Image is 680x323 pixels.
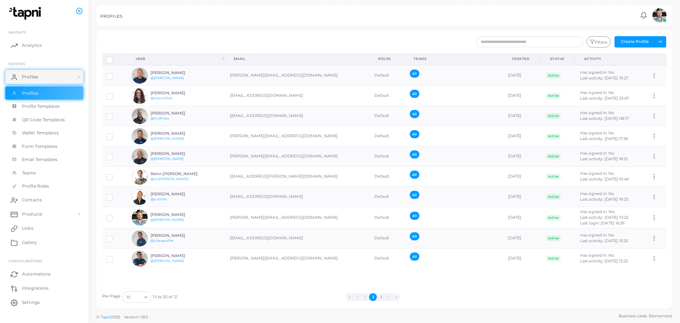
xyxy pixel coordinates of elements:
a: avatar [650,8,668,22]
button: Go to next page [385,293,392,301]
a: Automations [5,267,83,281]
span: Active [546,113,561,119]
span: Profile Templates [22,103,59,110]
span: Last activity: [DATE] 15:35 [580,238,628,243]
td: Default [370,146,406,167]
span: Active [546,154,561,159]
span: All [410,191,419,199]
h6: [PERSON_NAME] [151,131,203,136]
h6: [PERSON_NAME] [151,151,203,156]
a: Form Templates [5,140,83,153]
span: Active [546,133,561,139]
span: Last login: [DATE] 16:26 [580,221,625,225]
img: avatar [132,230,148,246]
span: Wallet Templates [22,130,59,136]
span: Last activity: [DATE] 23:47 [580,96,629,101]
button: Go to page 3 [377,293,385,301]
a: @s.corbic [151,197,167,201]
span: Integrations [22,285,49,291]
span: Has signed in: Yes [580,209,615,214]
div: activity [584,56,639,61]
img: avatar [132,251,148,267]
td: [EMAIL_ADDRESS][DOMAIN_NAME] [226,86,371,106]
span: Automations [22,271,51,277]
span: All [410,130,419,138]
a: @[PERSON_NAME] [151,137,184,140]
a: @[PERSON_NAME] [151,218,184,222]
label: Per Page [102,294,121,299]
td: [DATE] [504,187,542,207]
span: Has signed in: No [580,110,614,115]
td: [PERSON_NAME][EMAIL_ADDRESS][DOMAIN_NAME] [226,249,371,269]
button: Go to page 1 [361,293,369,301]
span: Last activity: [DATE] 10:46 [580,177,629,182]
span: Configurations [8,259,42,263]
td: [PERSON_NAME][EMAIL_ADDRESS][DOMAIN_NAME] [226,207,371,228]
img: avatar [132,210,148,225]
span: All [410,69,419,78]
span: Last activity: [DATE] 12:22 [580,258,628,263]
h5: PROFILES [100,14,122,19]
span: Links [22,225,33,232]
td: [DATE] [504,146,542,167]
a: @t.freseuilhe [151,239,174,243]
span: Profiles [22,90,38,96]
td: [EMAIL_ADDRESS][DOMAIN_NAME] [226,228,371,249]
td: [DATE] [504,228,542,249]
button: Filters [586,36,611,48]
span: Active [546,93,561,99]
a: @[PERSON_NAME] [151,76,184,80]
img: avatar [132,189,148,205]
td: Default [370,126,406,146]
a: Tapni [101,314,111,319]
img: avatar [132,128,148,144]
th: Row-selection [102,54,128,65]
img: avatar [132,88,148,104]
div: Email [234,56,363,61]
span: Last activity: [DATE] 19:27 [580,76,628,80]
span: Has signed in: No [580,253,614,258]
td: [DATE] [504,126,542,146]
td: [EMAIL_ADDRESS][PERSON_NAME][DOMAIN_NAME] [226,167,371,187]
td: [PERSON_NAME][EMAIL_ADDRESS][DOMAIN_NAME] [226,126,371,146]
span: ENTITIES [8,62,25,66]
span: 2025 [111,314,120,320]
span: Version: 1.8.0 [124,314,148,319]
span: Business cards. Reinvented. [619,313,672,319]
td: Default [370,228,406,249]
div: User [136,56,221,61]
span: Has signed in: No [580,130,614,135]
a: Gallery [5,235,83,250]
td: Default [370,207,406,228]
td: [DATE] [504,249,542,269]
span: All [410,171,419,179]
a: @m.dillies [151,116,169,120]
span: Has signed in: No [580,171,614,176]
span: Gallery [22,239,37,246]
h6: [PERSON_NAME] [151,233,203,238]
span: Last activity: [DATE] 10:22 [580,215,628,220]
td: [DATE] [504,106,542,126]
button: Go to page 2 [369,293,377,301]
img: avatar [132,169,148,185]
span: © [96,314,148,320]
td: [PERSON_NAME][EMAIL_ADDRESS][DOMAIN_NAME] [226,65,371,86]
span: Active [546,194,561,200]
a: Links [5,221,83,235]
ul: Pagination [177,293,568,301]
h6: [PERSON_NAME] [151,254,203,258]
span: Email Templates [22,156,58,163]
td: [PERSON_NAME][EMAIL_ADDRESS][DOMAIN_NAME] [226,146,371,167]
button: Go to first page [346,293,353,301]
div: Roles [378,56,398,61]
span: Last activity: [DATE] 19:33 [580,197,628,202]
span: Has signed in: No [580,90,614,95]
td: [DATE] [504,86,542,106]
a: Teams [5,166,83,180]
th: Action [647,54,667,65]
span: Last activity: [DATE] 08:17 [580,116,629,121]
span: Active [546,174,561,179]
span: Analytics [22,42,42,49]
a: Profiles [5,70,83,84]
a: Email Templates [5,153,83,166]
